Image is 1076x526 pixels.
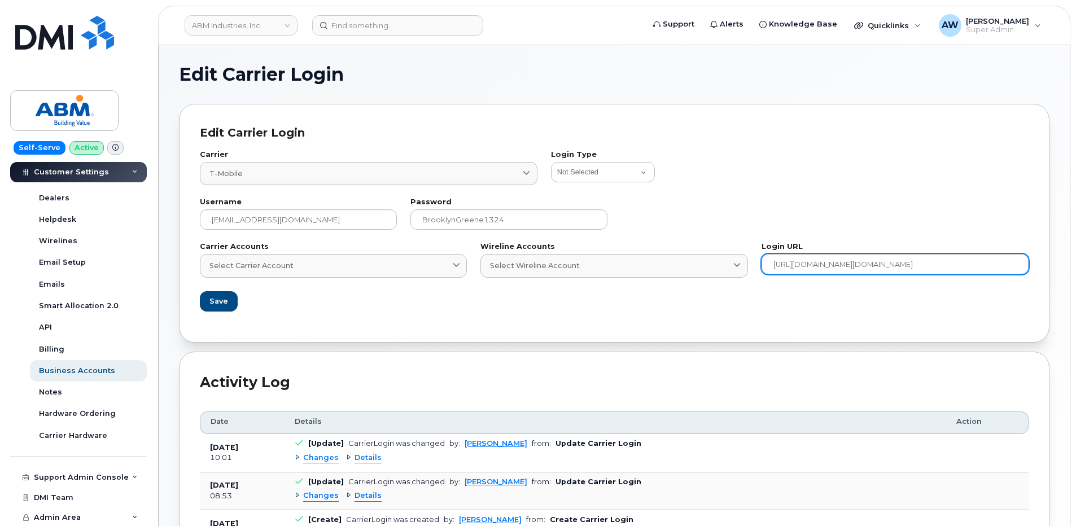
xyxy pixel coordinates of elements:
label: Carrier Accounts [200,243,467,251]
span: by: [449,477,460,486]
span: Date [211,417,229,427]
label: Login URL [762,243,1029,251]
span: Edit Carrier Login [179,66,344,83]
b: [Update] [308,477,344,486]
a: [PERSON_NAME] [465,477,527,486]
span: from: [526,515,545,524]
span: Details [355,490,382,501]
span: by: [444,515,454,524]
div: CarrierLogin was created [346,515,439,524]
div: Edit Carrier Login [200,125,1029,141]
b: [DATE] [210,443,238,452]
b: [Update] [308,439,344,448]
b: Create Carrier Login [550,515,633,524]
span: Details [295,417,322,427]
a: T-Mobile [200,162,537,185]
a: Select Wireline Account [480,254,747,277]
b: Update Carrier Login [556,439,641,448]
div: CarrierLogin was changed [348,477,445,486]
a: [PERSON_NAME] [459,515,522,524]
span: Save [209,296,228,306]
b: Update Carrier Login [556,477,641,486]
label: Carrier [200,151,537,159]
th: Action [946,411,1029,434]
button: Save [200,291,238,312]
span: Changes [303,453,339,463]
span: Changes [303,490,339,501]
div: 08:53 [210,491,274,501]
a: Select Carrier Account [200,254,467,277]
label: Username [200,199,397,206]
span: T-Mobile [209,168,243,179]
span: Select Carrier Account [209,260,294,271]
span: from: [532,439,551,448]
div: 10:01 [210,453,274,463]
span: Details [355,453,382,463]
label: Login Type [551,151,1029,159]
label: Wireline Accounts [480,243,747,251]
span: from: [532,477,551,486]
b: [DATE] [210,481,238,489]
div: CarrierLogin was changed [348,439,445,448]
div: Activity Log [200,372,1029,393]
b: [Create] [308,515,342,524]
span: Select Wireline Account [490,260,580,271]
span: by: [449,439,460,448]
a: [PERSON_NAME] [465,439,527,448]
label: Password [410,199,607,206]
